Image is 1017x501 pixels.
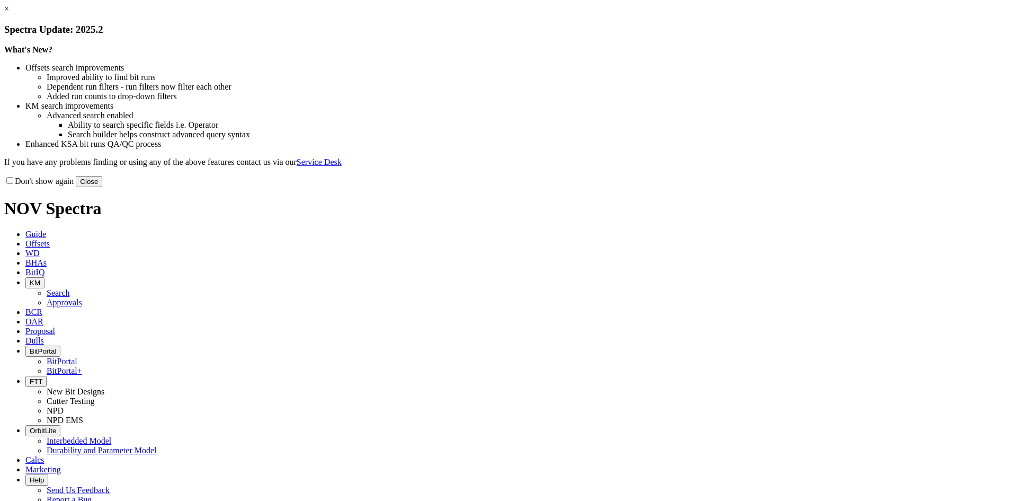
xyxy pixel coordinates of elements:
[4,4,9,13] a: ×
[76,176,102,187] button: Close
[25,307,42,317] span: BCR
[68,130,1013,139] li: Search builder helps construct advanced query syntax
[47,436,111,445] a: Interbedded Model
[4,199,1013,218] h1: NOV Spectra
[30,347,56,355] span: BitPortal
[6,177,13,184] input: Don't show again
[4,24,1013,36] h3: Spectra Update: 2025.2
[25,336,44,345] span: Dulls
[25,268,44,277] span: BitIQ
[25,239,50,248] span: Offsets
[25,455,44,464] span: Calcs
[47,446,157,455] a: Durability and Parameter Model
[47,416,83,425] a: NPD EMS
[47,298,82,307] a: Approvals
[30,279,40,287] span: KM
[25,258,47,267] span: BHAs
[25,139,1013,149] li: Enhanced KSA bit runs QA/QC process
[25,317,43,326] span: OAR
[47,406,64,415] a: NPD
[25,249,40,258] span: WD
[47,486,110,495] a: Send Us Feedback
[4,157,1013,167] p: If you have any problems finding or using any of the above features contact us via our
[30,427,56,435] span: OrbitLite
[25,327,55,336] span: Proposal
[47,111,1013,120] li: Advanced search enabled
[25,465,61,474] span: Marketing
[297,157,342,166] a: Service Desk
[25,63,1013,73] li: Offsets search improvements
[30,377,42,385] span: FTT
[30,476,44,484] span: Help
[4,177,74,186] label: Don't show again
[25,230,46,239] span: Guide
[47,397,95,406] a: Cutter Testing
[47,387,104,396] a: New Bit Designs
[68,120,1013,130] li: Ability to search specific fields i.e. Operator
[4,45,52,54] strong: What's New?
[47,82,1013,92] li: Dependent run filters - run filters now filter each other
[47,288,70,297] a: Search
[25,101,1013,111] li: KM search improvements
[47,366,82,375] a: BitPortal+
[47,357,77,366] a: BitPortal
[47,73,1013,82] li: Improved ability to find bit runs
[47,92,1013,101] li: Added run counts to drop-down filters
